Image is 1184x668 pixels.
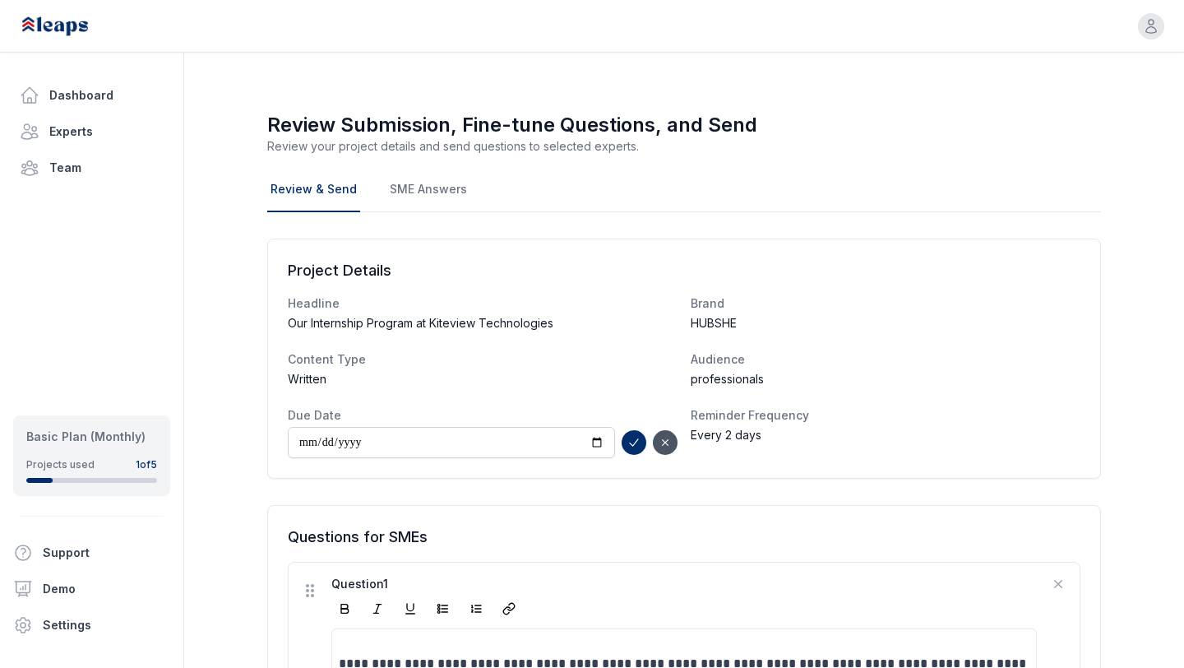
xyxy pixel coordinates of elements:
[13,151,170,184] a: Team
[7,609,177,642] a: Settings
[430,596,456,622] button: Bullet List
[691,427,761,443] span: Every 2 days
[331,576,1037,592] div: Question 1
[1050,576,1066,592] button: Delete question
[26,458,95,471] div: Projects used
[288,351,678,368] dt: Content Type
[267,112,1101,138] h1: Review Submission, Fine-tune Questions, and Send
[13,79,170,112] a: Dashboard
[397,596,423,622] button: Underline (Cmd+U)
[288,407,678,424] dt: Due Date
[691,351,1080,368] dt: Audience
[691,407,1080,424] dt: Reminder Frequency
[26,429,157,445] div: Basic Plan (Monthly)
[288,259,1080,282] h2: Project Details
[496,596,522,622] button: Add Link
[13,115,170,148] a: Experts
[386,168,470,212] a: SME Answers
[364,596,391,622] button: Italic (Cmd+I)
[691,315,737,332] span: HUBSHE
[331,596,358,622] button: Bold (Cmd+B)
[7,573,177,605] a: Demo
[288,315,553,332] span: Our Internship Program at Kiteview Technologies
[7,536,164,569] button: Support
[267,138,1101,155] p: Review your project details and send questions to selected experts.
[136,458,157,471] div: 1 of 5
[20,8,125,44] img: Leaps
[267,168,360,212] a: Review & Send
[463,596,489,622] button: Numbered List
[288,526,1080,549] h2: Questions for SMEs
[288,295,678,312] dt: Headline
[691,371,764,387] span: professionals
[288,371,326,387] span: Written
[691,295,1080,312] dt: Brand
